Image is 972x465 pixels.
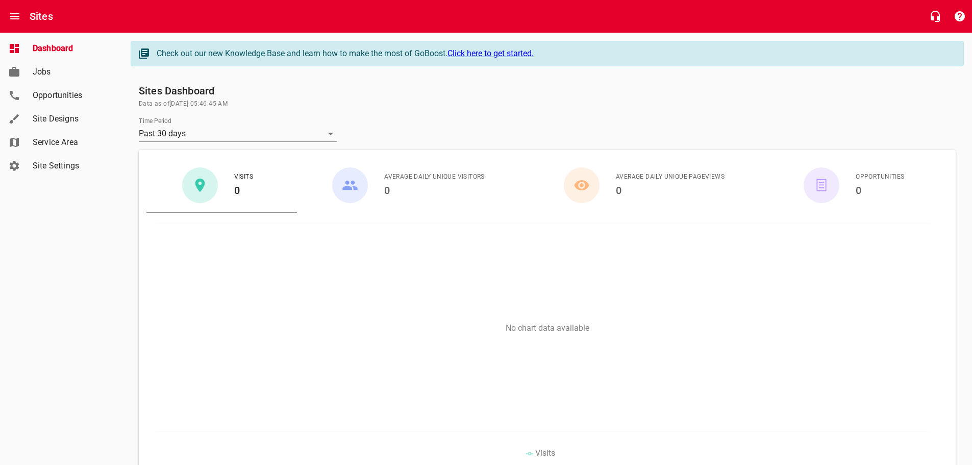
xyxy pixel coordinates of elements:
span: Visits [535,448,555,458]
button: Support Portal [948,4,972,29]
span: Jobs [33,66,110,78]
label: Time Period [139,118,171,124]
p: No chart data available [146,323,948,333]
h6: 0 [856,182,904,199]
h6: 0 [616,182,725,199]
span: Opportunities [33,89,110,102]
span: Site Settings [33,160,110,172]
h6: 0 [384,182,485,199]
span: Average Daily Unique Visitors [384,172,485,182]
span: Opportunities [856,172,904,182]
div: Check out our new Knowledge Base and learn how to make the most of GoBoost. [157,47,953,60]
span: Service Area [33,136,110,149]
div: Past 30 days [139,126,337,142]
h6: Sites Dashboard [139,83,956,99]
span: Average Daily Unique Pageviews [616,172,725,182]
span: Data as of [DATE] 05:46:45 AM [139,99,956,109]
span: Visits [234,172,253,182]
h6: 0 [234,182,253,199]
button: Live Chat [923,4,948,29]
span: Site Designs [33,113,110,125]
button: Open drawer [3,4,27,29]
h6: Sites [30,8,53,25]
a: Click here to get started. [447,48,534,58]
span: Dashboard [33,42,110,55]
